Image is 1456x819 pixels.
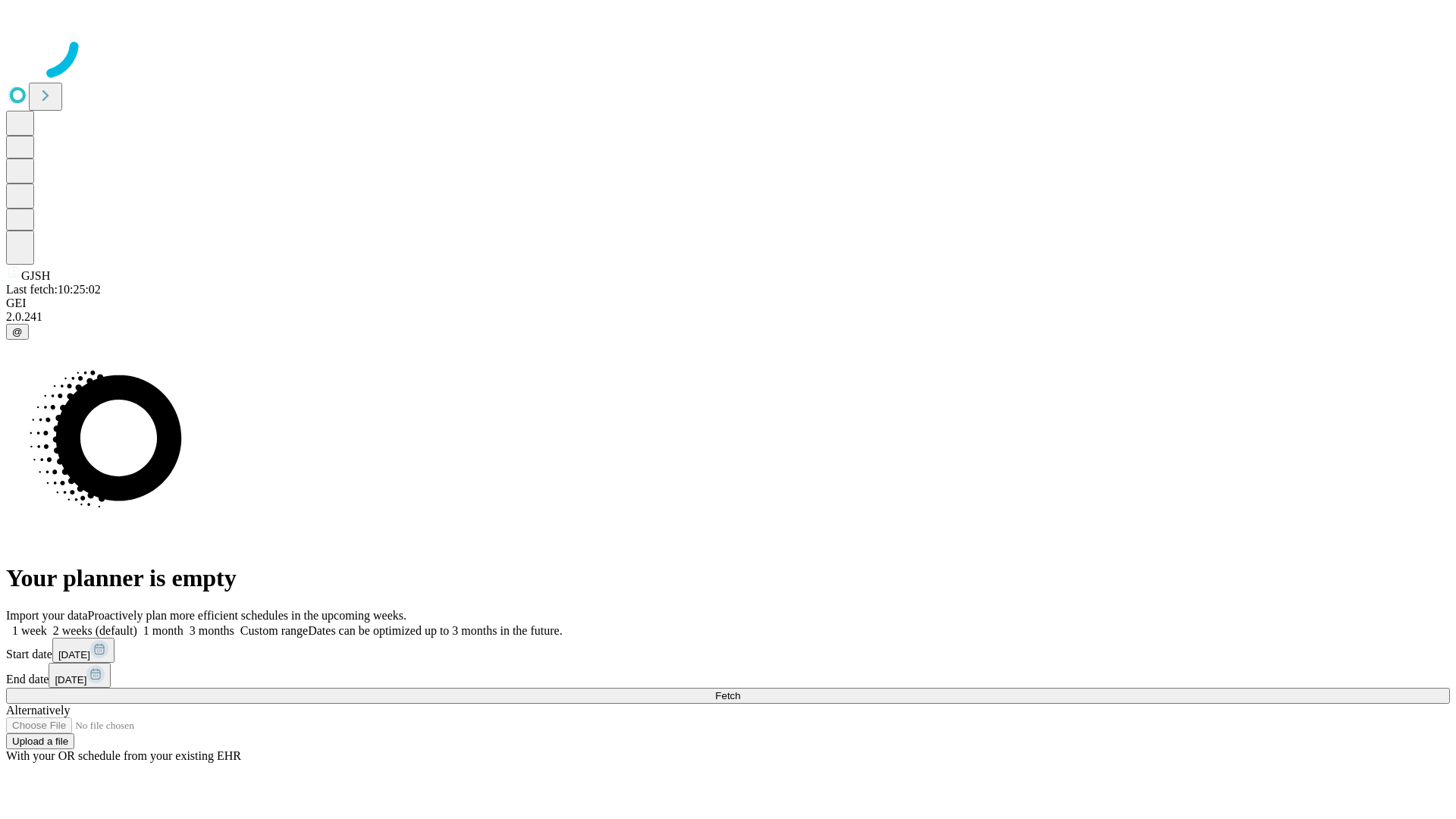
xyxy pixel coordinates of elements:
[6,310,1450,324] div: 2.0.241
[6,688,1450,704] button: Fetch
[53,624,137,637] span: 2 weeks (default)
[240,624,308,637] span: Custom range
[715,690,740,701] span: Fetch
[143,624,184,637] span: 1 month
[12,624,47,637] span: 1 week
[6,283,101,296] span: Last fetch: 10:25:02
[6,324,29,340] button: @
[6,638,1450,663] div: Start date
[190,624,234,637] span: 3 months
[88,609,406,622] span: Proactively plan more efficient schedules in the upcoming weeks.
[55,674,86,686] span: [DATE]
[58,649,90,661] span: [DATE]
[6,564,1450,592] h1: Your planner is empty
[49,663,111,688] button: [DATE]
[6,704,70,717] span: Alternatively
[6,297,1450,310] div: GEI
[308,624,562,637] span: Dates can be optimized up to 3 months in the future.
[6,663,1450,688] div: End date
[52,638,115,663] button: [DATE]
[21,269,50,282] span: GJSH
[12,326,23,337] span: @
[6,609,88,622] span: Import your data
[6,749,241,762] span: With your OR schedule from your existing EHR
[6,733,74,749] button: Upload a file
